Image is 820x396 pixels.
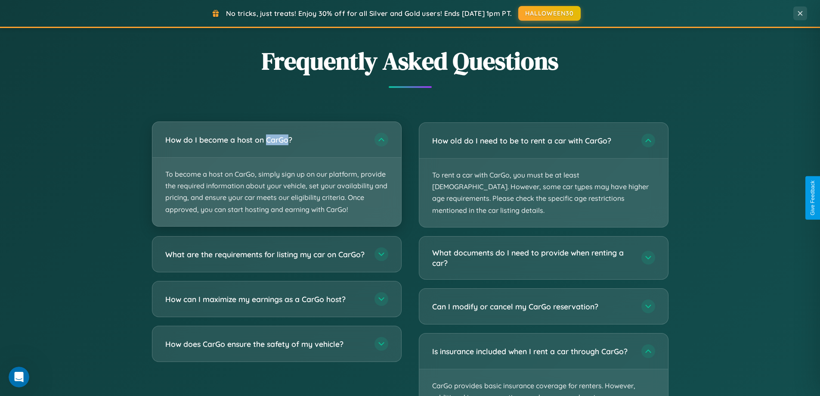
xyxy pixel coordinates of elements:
[226,9,512,18] span: No tricks, just treats! Enjoy 30% off for all Silver and Gold users! Ends [DATE] 1pm PT.
[165,249,366,259] h3: What are the requirements for listing my car on CarGo?
[165,134,366,145] h3: How do I become a host on CarGo?
[152,44,668,78] h2: Frequently Asked Questions
[432,247,633,268] h3: What documents do I need to provide when renting a car?
[9,367,29,387] iframe: Intercom live chat
[419,159,668,227] p: To rent a car with CarGo, you must be at least [DEMOGRAPHIC_DATA]. However, some car types may ha...
[432,135,633,146] h3: How old do I need to be to rent a car with CarGo?
[152,158,401,226] p: To become a host on CarGo, simply sign up on our platform, provide the required information about...
[432,301,633,312] h3: Can I modify or cancel my CarGo reservation?
[432,346,633,357] h3: Is insurance included when I rent a car through CarGo?
[518,6,581,21] button: HALLOWEEN30
[165,338,366,349] h3: How does CarGo ensure the safety of my vehicle?
[810,181,816,215] div: Give Feedback
[165,293,366,304] h3: How can I maximize my earnings as a CarGo host?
